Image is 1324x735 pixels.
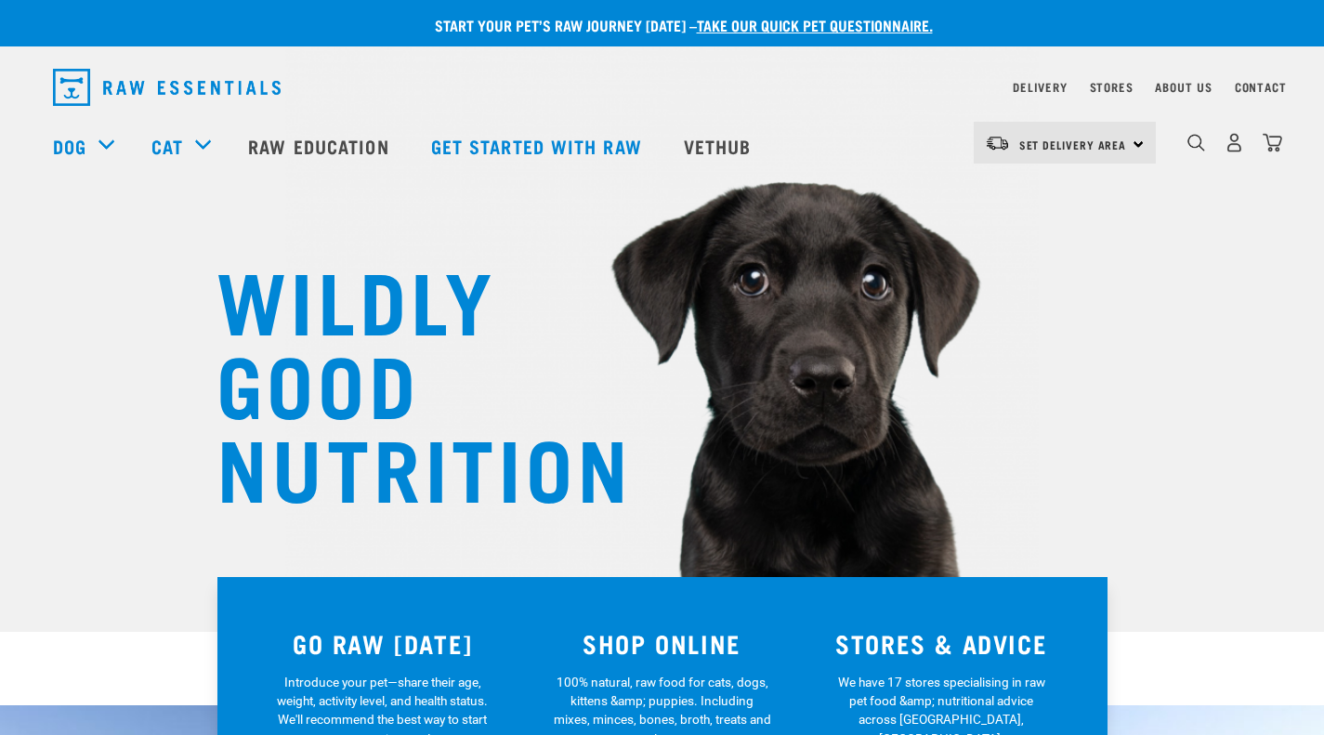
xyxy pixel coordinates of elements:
[1019,141,1127,148] span: Set Delivery Area
[665,109,775,183] a: Vethub
[413,109,665,183] a: Get started with Raw
[1013,84,1067,90] a: Delivery
[697,20,933,29] a: take our quick pet questionnaire.
[53,69,281,106] img: Raw Essentials Logo
[216,256,588,506] h1: WILDLY GOOD NUTRITION
[985,135,1010,151] img: van-moving.png
[1155,84,1212,90] a: About Us
[533,629,791,658] h3: SHOP ONLINE
[151,132,183,160] a: Cat
[229,109,412,183] a: Raw Education
[53,132,86,160] a: Dog
[1090,84,1134,90] a: Stores
[1263,133,1282,152] img: home-icon@2x.png
[1225,133,1244,152] img: user.png
[1187,134,1205,151] img: home-icon-1@2x.png
[813,629,1070,658] h3: STORES & ADVICE
[1235,84,1287,90] a: Contact
[255,629,512,658] h3: GO RAW [DATE]
[38,61,1287,113] nav: dropdown navigation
